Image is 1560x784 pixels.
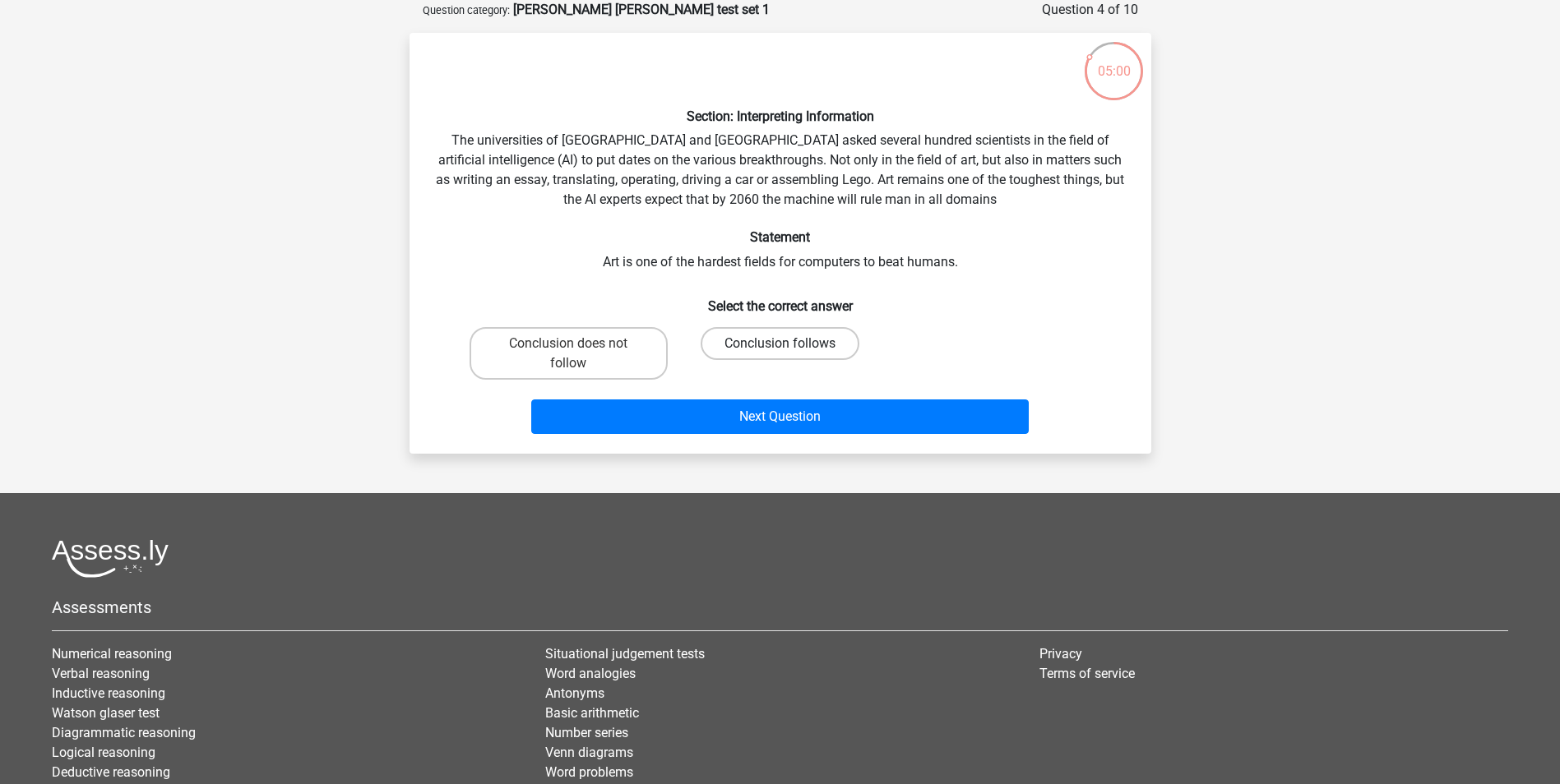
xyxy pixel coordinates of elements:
a: Antonyms [545,685,604,701]
a: Watson glaser test [52,705,160,721]
button: Next Question [531,399,1029,434]
a: Privacy [1039,646,1082,662]
a: Diagrammatic reasoning [52,725,196,740]
img: Assessly logo [52,539,169,578]
h6: Section: Interpreting Information [436,108,1125,124]
h6: Statement [436,229,1125,245]
a: Number series [545,725,628,740]
small: Question category: [423,4,510,16]
a: Deductive reasoning [52,764,170,780]
a: Basic arithmetic [545,705,639,721]
div: The universities of [GEOGRAPHIC_DATA] and [GEOGRAPHIC_DATA] asked several hundred scientists in t... [416,46,1145,440]
strong: [PERSON_NAME] [PERSON_NAME] test set 1 [513,2,770,17]
label: Conclusion does not follow [470,327,668,380]
a: Terms of service [1039,666,1135,681]
a: Verbal reasoning [52,666,150,681]
a: Numerical reasoning [52,646,172,662]
a: Logical reasoning [52,745,155,760]
a: Word problems [545,764,633,780]
a: Inductive reasoning [52,685,165,701]
h6: Select the correct answer [436,285,1125,314]
div: 05:00 [1083,40,1145,81]
label: Conclusion follows [701,327,859,360]
a: Word analogies [545,666,636,681]
h5: Assessments [52,597,1508,617]
a: Venn diagrams [545,745,633,760]
a: Situational judgement tests [545,646,705,662]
